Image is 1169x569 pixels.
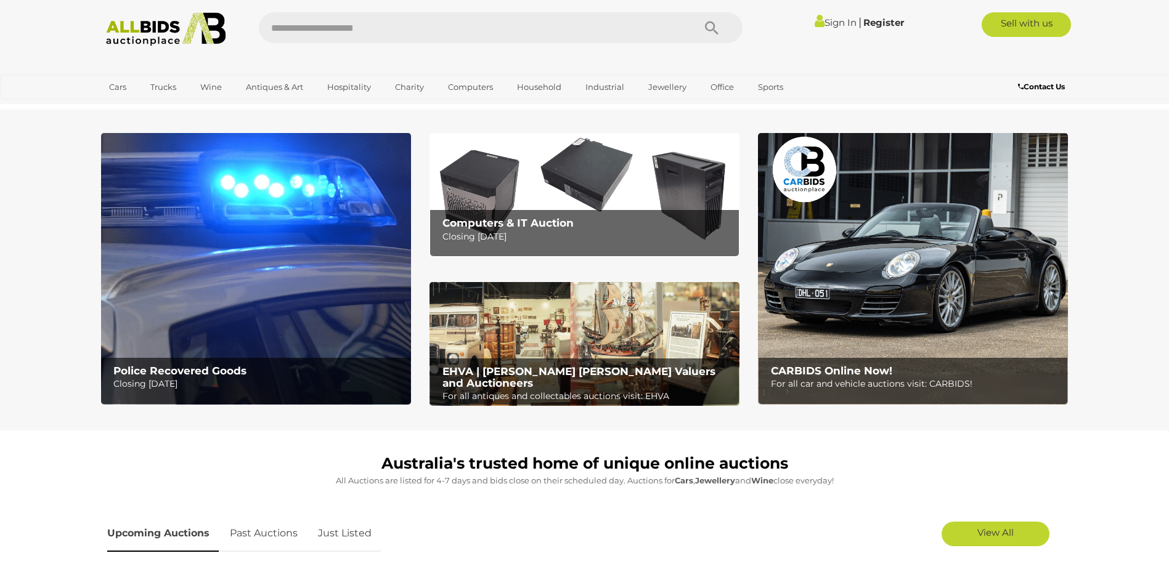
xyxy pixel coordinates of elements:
[771,365,892,377] b: CARBIDS Online Now!
[101,133,411,405] img: Police Recovered Goods
[1018,82,1065,91] b: Contact Us
[101,97,205,118] a: [GEOGRAPHIC_DATA]
[442,389,733,404] p: For all antiques and collectables auctions visit: EHVA
[815,17,857,28] a: Sign In
[442,229,733,244] p: Closing [DATE]
[99,12,233,46] img: Allbids.com.au
[238,77,311,97] a: Antiques & Art
[113,376,404,392] p: Closing [DATE]
[430,282,739,406] img: EHVA | Evans Hastings Valuers and Auctioneers
[430,282,739,406] a: EHVA | Evans Hastings Valuers and Auctioneers EHVA | [PERSON_NAME] [PERSON_NAME] Valuers and Auct...
[858,15,861,29] span: |
[771,376,1061,392] p: For all car and vehicle auctions visit: CARBIDS!
[675,475,693,485] strong: Cars
[640,77,694,97] a: Jewellery
[750,77,791,97] a: Sports
[977,527,1014,538] span: View All
[509,77,569,97] a: Household
[442,217,574,229] b: Computers & IT Auction
[681,12,743,43] button: Search
[751,475,773,485] strong: Wine
[387,77,432,97] a: Charity
[221,515,307,552] a: Past Auctions
[982,12,1071,37] a: Sell with us
[863,17,904,28] a: Register
[107,474,1062,488] p: All Auctions are listed for 4-7 days and bids close on their scheduled day. Auctions for , and cl...
[430,133,739,257] a: Computers & IT Auction Computers & IT Auction Closing [DATE]
[113,365,246,377] b: Police Recovered Goods
[703,77,742,97] a: Office
[319,77,379,97] a: Hospitality
[758,133,1068,405] a: CARBIDS Online Now! CARBIDS Online Now! For all car and vehicle auctions visit: CARBIDS!
[107,455,1062,472] h1: Australia's trusted home of unique online auctions
[1018,80,1068,94] a: Contact Us
[309,515,381,552] a: Just Listed
[192,77,230,97] a: Wine
[577,77,632,97] a: Industrial
[440,77,501,97] a: Computers
[695,475,735,485] strong: Jewellery
[142,77,184,97] a: Trucks
[942,522,1049,546] a: View All
[107,515,219,552] a: Upcoming Auctions
[101,133,411,405] a: Police Recovered Goods Police Recovered Goods Closing [DATE]
[101,77,134,97] a: Cars
[442,365,715,389] b: EHVA | [PERSON_NAME] [PERSON_NAME] Valuers and Auctioneers
[430,133,739,257] img: Computers & IT Auction
[758,133,1068,405] img: CARBIDS Online Now!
